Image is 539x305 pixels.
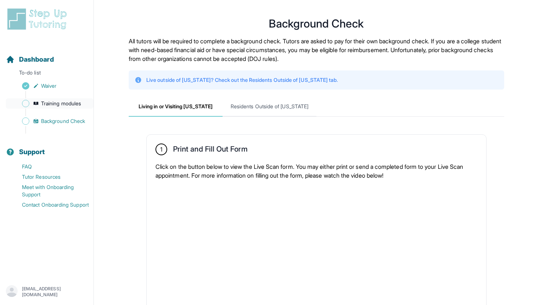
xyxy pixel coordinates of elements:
h2: Print and Fill Out Form [173,145,247,156]
h1: Background Check [129,19,504,28]
a: Dashboard [6,54,54,65]
button: Support [3,135,91,160]
button: Dashboard [3,43,91,68]
span: Living in or Visiting [US_STATE] [129,97,223,117]
a: Waiver [6,81,93,91]
p: To-do list [3,69,91,79]
span: Background Check [41,117,85,125]
nav: Tabs [129,97,504,117]
span: 1 [160,145,162,154]
img: logo [6,7,71,31]
span: Training modules [41,100,81,107]
a: Contact Onboarding Support [6,200,93,210]
a: FAQ [6,161,93,172]
p: All tutors will be required to complete a background check. Tutors are asked to pay for their own... [129,37,504,63]
span: Waiver [41,82,56,90]
a: Tutor Resources [6,172,93,182]
a: Meet with Onboarding Support [6,182,93,200]
a: Training modules [6,98,93,109]
p: [EMAIL_ADDRESS][DOMAIN_NAME] [22,286,88,298]
p: Live outside of [US_STATE]? Check out the Residents Outside of [US_STATE] tab. [146,76,338,84]
a: Background Check [6,116,93,126]
button: [EMAIL_ADDRESS][DOMAIN_NAME] [6,285,88,298]
span: Residents Outside of [US_STATE] [223,97,316,117]
p: Click on the button below to view the Live Scan form. You may either print or send a completed fo... [155,162,477,180]
span: Support [19,147,45,157]
span: Dashboard [19,54,54,65]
